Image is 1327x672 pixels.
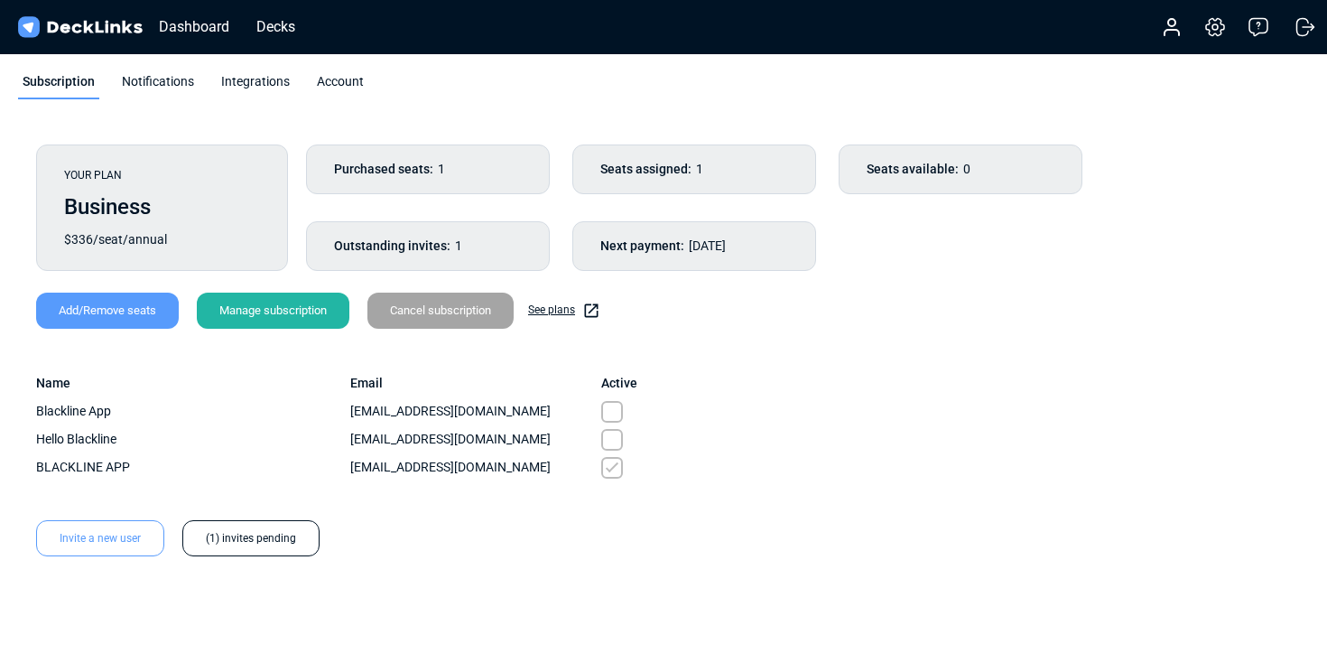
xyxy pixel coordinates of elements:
[217,72,294,99] div: Integrations
[334,160,433,179] span: Purchased seats:
[350,402,601,421] div: [EMAIL_ADDRESS][DOMAIN_NAME]
[14,14,145,41] img: DeckLinks
[839,145,1082,194] div: 0
[601,374,637,393] div: Active
[312,72,368,99] div: Account
[64,191,260,223] div: Business
[36,374,350,393] div: Name
[350,458,601,477] div: [EMAIL_ADDRESS][DOMAIN_NAME]
[600,237,684,256] span: Next payment:
[36,458,350,477] div: BLACKLINE APP
[334,237,450,256] span: Outstanding invites:
[306,145,550,194] div: 1
[247,15,304,38] div: Decks
[306,221,550,271] div: 1
[36,520,164,556] div: Invite a new user
[18,72,99,99] div: Subscription
[197,293,349,329] div: Manage subscription
[572,145,816,194] div: 1
[182,520,320,556] div: (1) invites pending
[600,160,691,179] span: Seats assigned:
[64,230,260,249] div: $336/seat/annual
[150,15,238,38] div: Dashboard
[572,221,816,271] div: [DATE]
[36,430,350,449] div: Hello Blackline
[36,293,179,329] div: Add/Remove seats
[350,430,601,449] div: [EMAIL_ADDRESS][DOMAIN_NAME]
[117,72,199,99] div: Notifications
[350,374,601,393] div: Email
[64,167,260,183] div: YOUR PLAN
[36,402,350,421] div: Blackline App
[367,293,514,329] div: Cancel subscription
[867,160,959,179] span: Seats available:
[528,302,600,320] a: See plans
